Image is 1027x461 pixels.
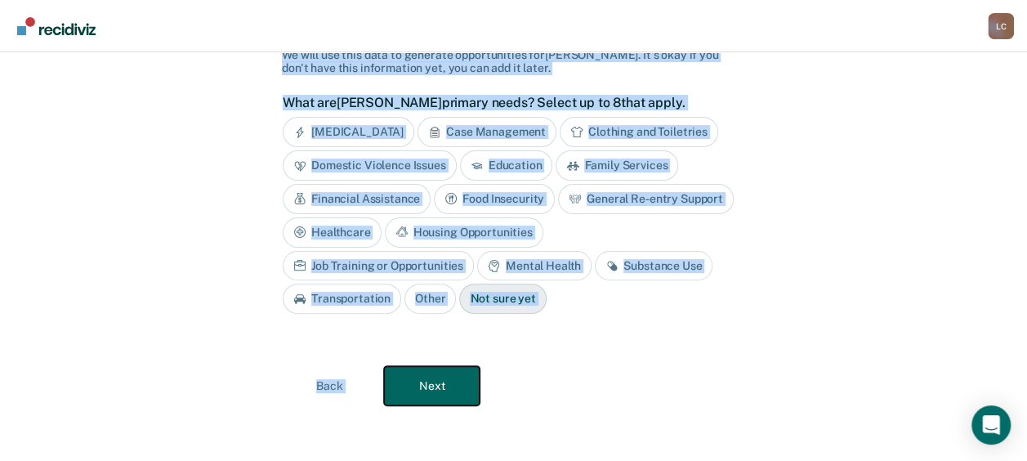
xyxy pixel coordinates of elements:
div: Not sure yet [459,284,546,314]
div: [MEDICAL_DATA] [283,117,414,147]
div: Substance Use [595,251,712,281]
div: Food Insecurity [434,184,555,214]
div: Family Services [556,150,678,181]
div: L C [988,13,1014,39]
div: Education [460,150,553,181]
div: General Re-entry Support [558,184,734,214]
div: Housing Opportunities [385,217,543,248]
div: Healthcare [283,217,382,248]
div: Mental Health [477,251,592,281]
label: What are [PERSON_NAME] primary needs? Select up to 8 that apply. [283,95,736,110]
button: Next [384,366,480,405]
button: Back [282,366,377,405]
div: Other [404,284,456,314]
div: Job Training or Opportunities [283,251,474,281]
div: Open Intercom Messenger [971,405,1011,445]
div: Transportation [283,284,401,314]
img: Recidiviz [17,17,96,35]
div: Case Management [417,117,556,147]
button: Profile dropdown button [988,13,1014,39]
div: Financial Assistance [283,184,431,214]
div: Domestic Violence Issues [283,150,457,181]
div: Clothing and Toiletries [560,117,718,147]
div: We will use this data to generate opportunities for [PERSON_NAME] . It's okay if you don't have t... [282,48,745,76]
